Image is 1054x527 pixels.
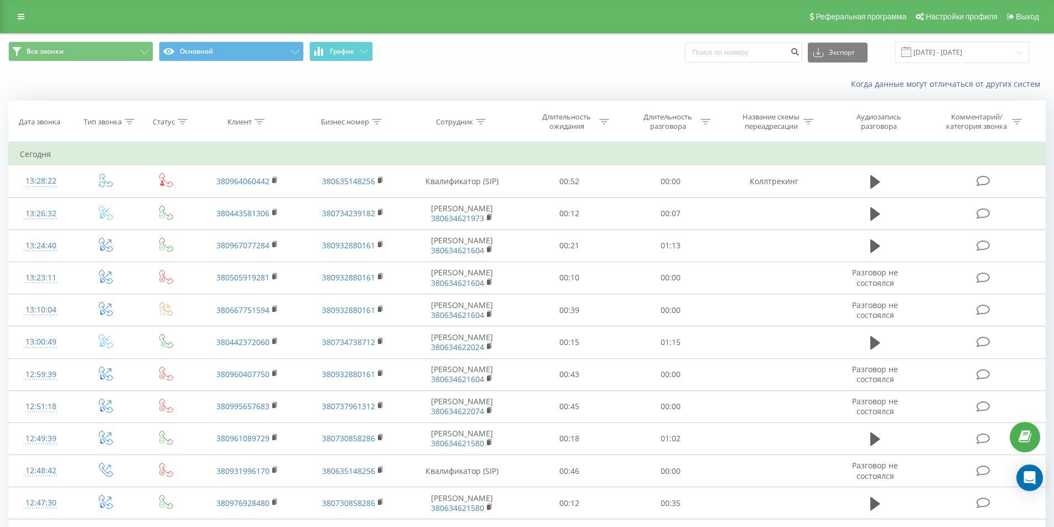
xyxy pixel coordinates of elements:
div: Open Intercom Messenger [1016,465,1043,491]
td: 00:39 [519,294,620,326]
td: 00:35 [620,487,721,519]
div: 12:49:39 [20,428,63,450]
td: [PERSON_NAME] [406,197,519,229]
a: 380634621604 [431,278,484,288]
div: 13:10:04 [20,299,63,321]
div: 12:47:30 [20,492,63,514]
button: Все звонки [8,41,153,61]
div: 12:59:39 [20,364,63,385]
a: 380932880161 [322,369,375,379]
td: 01:15 [620,326,721,358]
div: Клиент [227,117,252,127]
a: 380976928480 [216,498,269,508]
a: 380505919281 [216,272,269,283]
td: [PERSON_NAME] [406,422,519,455]
button: Экспорт [808,43,868,62]
a: 380634621580 [431,503,484,513]
div: Длительность ожидания [537,112,596,131]
span: График [330,48,354,55]
a: 380634622074 [431,406,484,416]
div: 13:23:11 [20,267,63,289]
td: 00:15 [519,326,620,358]
a: 380960407750 [216,369,269,379]
a: 380634621604 [431,374,484,384]
a: Когда данные могут отличаться от других систем [851,79,1046,89]
div: 13:00:49 [20,331,63,353]
td: [PERSON_NAME] [406,390,519,422]
a: 380995657683 [216,401,269,411]
input: Поиск по номеру [685,43,802,62]
td: 00:00 [620,390,721,422]
div: Аудиозапись разговора [843,112,915,131]
span: Реферальная программа [816,12,906,21]
td: 00:00 [620,455,721,487]
td: [PERSON_NAME] [406,487,519,519]
div: Дата звонка [19,117,60,127]
a: 380634622024 [431,342,484,352]
span: Разговор не состоялся [852,460,898,481]
div: 13:28:22 [20,170,63,192]
span: Выход [1016,12,1039,21]
td: 00:45 [519,390,620,422]
a: 380730858286 [322,498,375,508]
a: 380634621973 [431,213,484,223]
a: 380634621604 [431,310,484,320]
div: Сотрудник [436,117,473,127]
a: 380734738712 [322,337,375,347]
td: 00:43 [519,358,620,390]
td: 00:12 [519,487,620,519]
div: Статус [153,117,175,127]
td: 01:02 [620,422,721,455]
a: 380964060442 [216,176,269,186]
div: 12:51:18 [20,396,63,418]
a: 380932880161 [322,240,375,251]
a: 380967077284 [216,240,269,251]
span: Разговор не состоялся [852,267,898,288]
a: 380634621604 [431,245,484,255]
a: 380635148256 [322,176,375,186]
td: Коллтрекинг [721,165,826,197]
td: 00:18 [519,422,620,455]
div: 12:48:42 [20,460,63,482]
td: 00:07 [620,197,721,229]
span: Все звонки [27,47,64,56]
button: График [309,41,373,61]
td: [PERSON_NAME] [406,229,519,262]
a: 380730858286 [322,433,375,443]
div: Тип звонка [84,117,122,127]
a: 380442372060 [216,337,269,347]
a: 380635148256 [322,466,375,476]
div: 13:26:32 [20,203,63,225]
span: Разговор не состоялся [852,396,898,416]
td: [PERSON_NAME] [406,262,519,294]
a: 380961089729 [216,433,269,443]
span: Разговор не состоялся [852,300,898,320]
span: Настройки профиля [926,12,998,21]
div: 13:24:40 [20,235,63,257]
td: 00:00 [620,358,721,390]
a: 380932880161 [322,272,375,283]
td: 00:46 [519,455,620,487]
a: 380932880161 [322,305,375,315]
div: Комментарий/категория звонка [944,112,1009,131]
a: 380443581306 [216,208,269,218]
a: 380667751594 [216,305,269,315]
a: 380931996170 [216,466,269,476]
td: 00:52 [519,165,620,197]
td: Квалификатор (SIP) [406,455,519,487]
a: 380634621580 [431,438,484,448]
div: Название схемы переадресации [741,112,801,131]
td: [PERSON_NAME] [406,358,519,390]
td: 00:21 [519,229,620,262]
td: 00:00 [620,294,721,326]
td: Сегодня [9,143,1046,165]
td: Квалификатор (SIP) [406,165,519,197]
button: Основной [159,41,304,61]
a: 380734239182 [322,208,375,218]
a: 380737961312 [322,401,375,411]
td: [PERSON_NAME] [406,326,519,358]
td: 00:12 [519,197,620,229]
td: 01:13 [620,229,721,262]
span: Разговор не состоялся [852,364,898,384]
td: 00:10 [519,262,620,294]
